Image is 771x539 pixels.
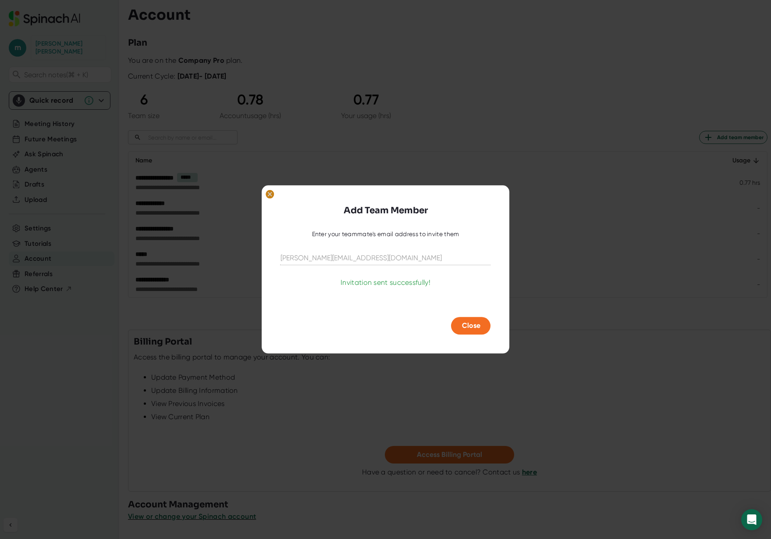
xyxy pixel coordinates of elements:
input: kale@acme.co [281,252,491,266]
div: Invitation sent successfully! [341,279,430,287]
h3: Add Team Member [344,204,428,217]
span: Close [462,322,480,330]
div: Enter your teammate's email address to invite them [312,230,459,238]
button: Close [451,317,491,335]
div: Open Intercom Messenger [741,509,762,530]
